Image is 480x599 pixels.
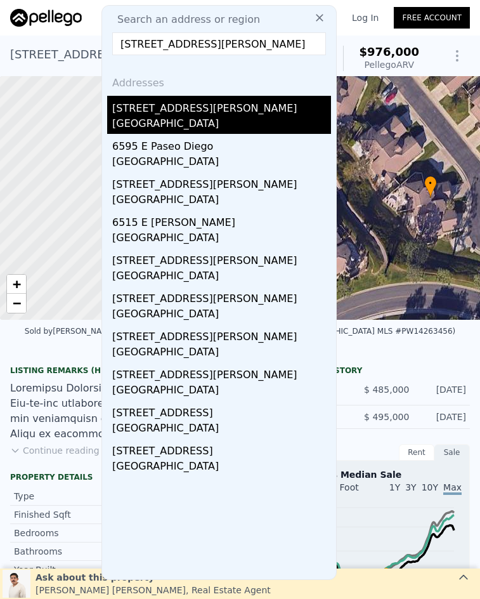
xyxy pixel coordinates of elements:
[112,154,331,172] div: [GEOGRAPHIC_DATA]
[13,276,21,292] span: +
[14,490,117,503] div: Type
[36,571,271,584] div: Ask about this property
[107,12,260,27] span: Search an address or region
[434,444,470,461] div: Sale
[419,383,466,400] div: [DATE]
[422,482,438,492] span: 10Y
[36,584,271,596] div: [PERSON_NAME] [PERSON_NAME] , Real Estate Agent
[443,482,462,495] span: Max
[256,365,470,378] div: LISTING & SALE HISTORY
[112,438,331,459] div: [STREET_ADDRESS]
[389,482,400,492] span: 1Y
[112,286,331,306] div: [STREET_ADDRESS][PERSON_NAME]
[14,527,117,539] div: Bedrooms
[405,482,416,492] span: 3Y
[3,570,30,598] img: Leo Gutierrez
[112,306,331,324] div: [GEOGRAPHIC_DATA]
[7,294,26,313] a: Zoom out
[364,385,409,395] span: $ 485,000
[10,365,225,376] div: Listing Remarks (Historical)
[14,508,117,521] div: Finished Sqft
[112,172,331,192] div: [STREET_ADDRESS][PERSON_NAME]
[112,248,331,268] div: [STREET_ADDRESS][PERSON_NAME]
[14,545,117,558] div: Bathrooms
[25,327,148,336] div: Sold by [PERSON_NAME], Broker .
[112,459,331,477] div: [GEOGRAPHIC_DATA]
[394,7,470,29] a: Free Account
[10,444,100,457] button: Continue reading
[10,9,82,27] img: Pellego
[264,468,462,481] div: Condominiums Median Sale
[112,362,331,383] div: [STREET_ADDRESS][PERSON_NAME]
[112,421,331,438] div: [GEOGRAPHIC_DATA]
[13,295,21,311] span: −
[444,43,470,69] button: Show Options
[112,324,331,345] div: [STREET_ADDRESS][PERSON_NAME]
[107,65,331,96] div: Addresses
[112,210,331,230] div: 6515 E [PERSON_NAME]
[364,412,409,422] span: $ 495,000
[112,116,331,134] div: [GEOGRAPHIC_DATA]
[112,230,331,248] div: [GEOGRAPHIC_DATA]
[10,381,225,442] div: Loremipsu Dolorsi Ametc Adip elitsed do Eiu-te-inc utlaboreet do magnaal enima min veniamquisn ex...
[112,400,331,421] div: [STREET_ADDRESS]
[112,32,326,55] input: Enter an address, city, region, neighborhood or zip code
[419,411,466,423] div: [DATE]
[112,383,331,400] div: [GEOGRAPHIC_DATA]
[10,472,225,482] div: Property details
[424,176,437,198] div: •
[112,134,331,154] div: 6595 E Paseo Diego
[7,275,26,294] a: Zoom in
[10,46,204,63] div: [STREET_ADDRESS] , [GEOGRAPHIC_DATA] , CA 92807
[112,96,331,116] div: [STREET_ADDRESS][PERSON_NAME]
[359,45,419,58] span: $976,000
[399,444,434,461] div: Rent
[14,563,117,576] div: Year Built
[112,192,331,210] div: [GEOGRAPHIC_DATA]
[359,58,419,71] div: Pellego ARV
[112,345,331,362] div: [GEOGRAPHIC_DATA]
[337,11,394,24] a: Log In
[112,268,331,286] div: [GEOGRAPHIC_DATA]
[424,178,437,189] span: •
